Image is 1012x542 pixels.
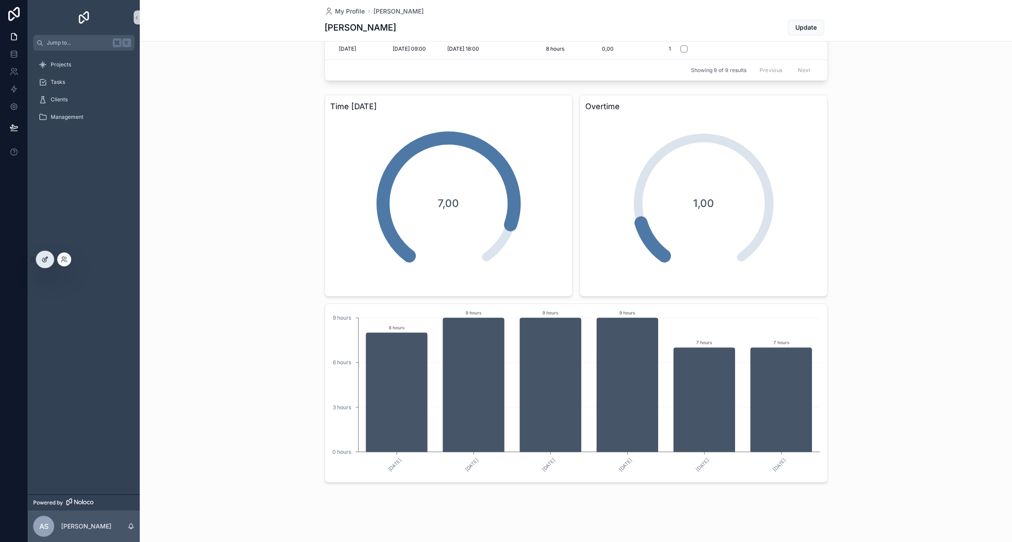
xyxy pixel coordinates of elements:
[773,340,789,345] text: 7 hours
[332,449,351,455] tspan: 0 hours
[335,42,379,56] a: [DATE]
[330,100,567,113] h3: Time [DATE]
[333,359,351,366] tspan: 6 hours
[325,21,396,34] h1: [PERSON_NAME]
[795,23,817,32] span: Update
[771,457,787,473] text: [DATE]
[444,42,502,56] a: [DATE] 18:00
[325,7,365,16] a: My Profile
[541,457,556,473] text: [DATE]
[438,197,459,211] span: 7,00
[47,39,109,46] span: Jump to...
[333,314,351,321] tspan: 9 hours
[28,51,140,136] div: scrollable content
[693,197,714,211] span: 1,00
[513,45,564,52] a: 8 hours
[61,522,111,531] p: [PERSON_NAME]
[28,494,140,511] a: Powered by
[333,404,351,411] tspan: 3 hours
[33,92,135,107] a: Clients
[393,45,426,52] span: [DATE] 09:00
[51,61,71,68] span: Projects
[33,74,135,90] a: Tasks
[77,10,91,24] img: App logo
[33,109,135,125] a: Management
[389,325,404,330] text: 8 hours
[51,96,68,103] span: Clients
[339,45,356,52] span: [DATE]
[691,67,746,74] span: Showing 9 of 9 results
[585,100,822,113] h3: Overtime
[542,310,558,315] text: 9 hours
[387,457,402,473] text: [DATE]
[51,114,83,121] span: Management
[373,7,424,16] a: [PERSON_NAME]
[123,39,130,46] span: K
[463,457,479,473] text: [DATE]
[618,457,633,473] text: [DATE]
[696,340,712,345] text: 7 hours
[447,45,479,52] span: [DATE] 18:00
[33,499,63,506] span: Powered by
[694,457,710,473] text: [DATE]
[575,45,614,52] a: 0,00
[619,310,635,315] text: 9 hours
[330,309,822,477] div: chart
[33,57,135,72] a: Projects
[33,35,135,51] button: Jump to...K
[466,310,481,315] text: 9 hours
[788,20,824,35] button: Update
[335,7,365,16] span: My Profile
[389,42,433,56] a: [DATE] 09:00
[628,45,671,52] span: 1
[51,79,65,86] span: Tasks
[624,42,674,56] a: 1
[39,521,48,532] span: AS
